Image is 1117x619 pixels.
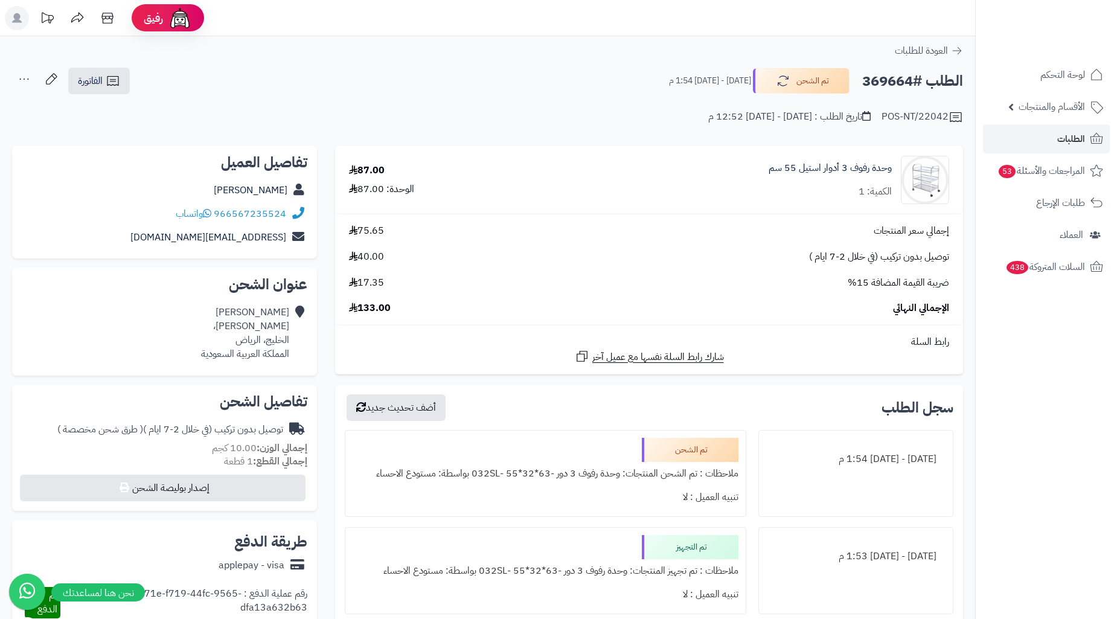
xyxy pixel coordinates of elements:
div: الوحدة: 87.00 [349,182,414,196]
span: 75.65 [349,224,384,238]
span: 133.00 [349,301,391,315]
a: العملاء [983,220,1110,249]
a: [EMAIL_ADDRESS][DOMAIN_NAME] [130,230,286,245]
h2: عنوان الشحن [22,277,307,292]
a: وحدة رفوف 3 أدوار استيل 55 سم [769,161,892,175]
span: توصيل بدون تركيب (في خلال 2-7 ايام ) [809,250,949,264]
div: 87.00 [349,164,385,178]
span: 53 [998,164,1016,179]
span: إجمالي سعر المنتجات [874,224,949,238]
small: 10.00 كجم [212,441,307,455]
a: الطلبات [983,124,1110,153]
img: 1706789146-110112010056-90x90.jpg [901,156,949,204]
span: الطلبات [1057,130,1085,147]
div: تنبيه العميل : لا [353,486,738,509]
h2: تفاصيل الشحن [22,394,307,409]
span: العملاء [1060,226,1083,243]
div: تنبيه العميل : لا [353,583,738,606]
img: ai-face.png [168,6,192,30]
a: واتساب [176,207,211,221]
span: الفاتورة [78,74,103,88]
span: ضريبة القيمة المضافة 15% [848,276,949,290]
span: شارك رابط السلة نفسها مع عميل آخر [592,350,724,364]
h2: طريقة الدفع [234,534,307,549]
a: المراجعات والأسئلة53 [983,156,1110,185]
div: [DATE] - [DATE] 1:53 م [766,545,946,568]
h3: سجل الطلب [882,400,953,415]
div: تم الشحن [642,438,738,462]
img: logo-2.png [1035,19,1106,44]
a: تحديثات المنصة [32,6,62,33]
button: أضف تحديث جديد [347,394,446,421]
div: [DATE] - [DATE] 1:54 م [766,447,946,471]
div: ملاحظات : تم الشحن المنتجات: وحدة رفوف 3 دور -63*32*55 -032SL بواسطة: مستودع الاحساء [353,462,738,486]
a: لوحة التحكم [983,60,1110,89]
a: شارك رابط السلة نفسها مع عميل آخر [575,349,724,364]
span: رفيق [144,11,163,25]
span: الأقسام والمنتجات [1019,98,1085,115]
div: [PERSON_NAME] [PERSON_NAME]، الخليج، الرياض المملكة العربية السعودية [201,306,289,361]
span: 40.00 [349,250,384,264]
span: 438 [1006,260,1029,275]
h2: الطلب #369664 [862,69,963,94]
span: الإجمالي النهائي [893,301,949,315]
a: 966567235524 [214,207,286,221]
span: طلبات الإرجاع [1036,194,1085,211]
span: ( طرق شحن مخصصة ) [57,422,143,437]
div: تاريخ الطلب : [DATE] - [DATE] 12:52 م [708,110,871,124]
div: ملاحظات : تم تجهيز المنتجات: وحدة رفوف 3 دور -63*32*55 -032SL بواسطة: مستودع الاحساء [353,559,738,583]
div: رابط السلة [340,335,958,349]
span: لوحة التحكم [1040,66,1085,83]
div: رقم عملية الدفع : f422b71e-f719-44fc-9565-dfa13a632b63 [60,587,307,618]
div: POS-NT/22042 [882,110,963,124]
a: السلات المتروكة438 [983,252,1110,281]
button: إصدار بوليصة الشحن [20,475,306,501]
span: المراجعات والأسئلة [997,162,1085,179]
div: applepay - visa [219,559,284,572]
small: [DATE] - [DATE] 1:54 م [669,75,751,87]
small: 1 قطعة [224,454,307,469]
span: 17.35 [349,276,384,290]
span: السلات المتروكة [1005,258,1085,275]
strong: إجمالي القطع: [253,454,307,469]
div: الكمية: 1 [859,185,892,199]
div: تم التجهيز [642,535,738,559]
h2: تفاصيل العميل [22,155,307,170]
a: الفاتورة [68,68,130,94]
a: [PERSON_NAME] [214,183,287,197]
button: تم الشحن [753,68,850,94]
span: العودة للطلبات [895,43,948,58]
div: توصيل بدون تركيب (في خلال 2-7 ايام ) [57,423,283,437]
strong: إجمالي الوزن: [257,441,307,455]
a: طلبات الإرجاع [983,188,1110,217]
span: تم الدفع [37,588,57,617]
a: العودة للطلبات [895,43,963,58]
